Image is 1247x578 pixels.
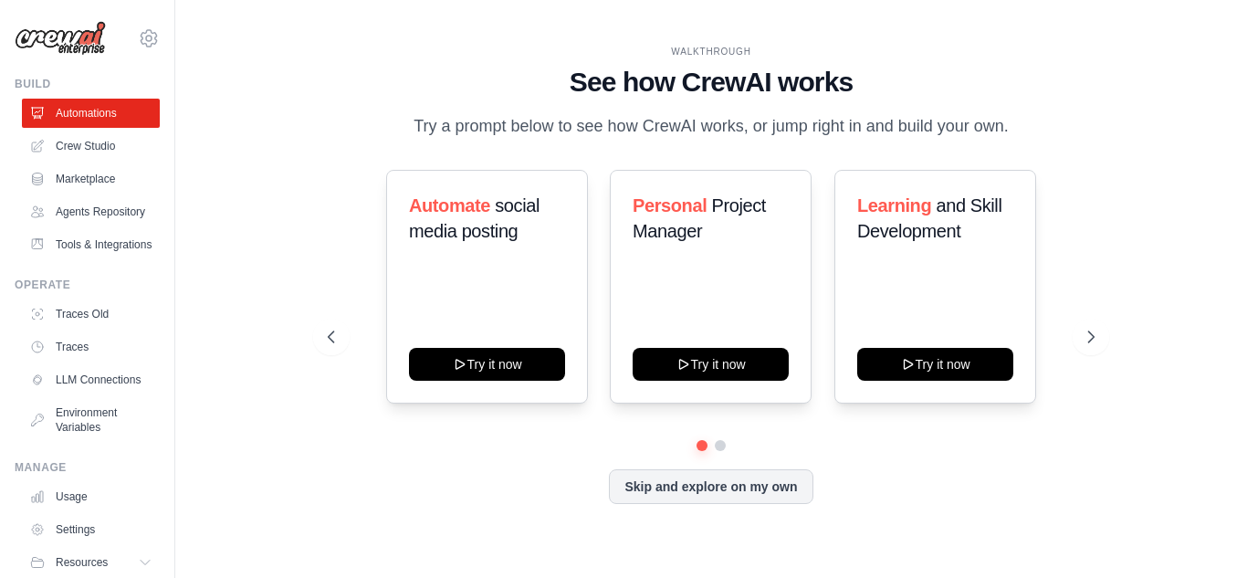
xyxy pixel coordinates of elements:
button: Try it now [857,348,1013,381]
a: Usage [22,482,160,511]
span: social media posting [409,195,540,241]
a: Environment Variables [22,398,160,442]
span: Personal [633,195,707,215]
button: Try it now [633,348,789,381]
p: Try a prompt below to see how CrewAI works, or jump right in and build your own. [404,113,1018,140]
button: Skip and explore on my own [609,469,812,504]
a: Marketplace [22,164,160,194]
a: Automations [22,99,160,128]
button: Resources [22,548,160,577]
iframe: Chat Widget [1156,490,1247,578]
a: Agents Repository [22,197,160,226]
div: Build [15,77,160,91]
div: Manage [15,460,160,475]
span: Automate [409,195,490,215]
span: Resources [56,555,108,570]
button: Try it now [409,348,565,381]
a: Traces Old [22,300,160,329]
a: Crew Studio [22,131,160,161]
span: Project Manager [633,195,766,241]
span: and Skill Development [857,195,1001,241]
a: LLM Connections [22,365,160,394]
a: Traces [22,332,160,362]
img: Logo [15,21,106,56]
h1: See how CrewAI works [328,66,1095,99]
div: Operate [15,278,160,292]
span: Learning [857,195,931,215]
div: WALKTHROUGH [328,45,1095,58]
a: Tools & Integrations [22,230,160,259]
a: Settings [22,515,160,544]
